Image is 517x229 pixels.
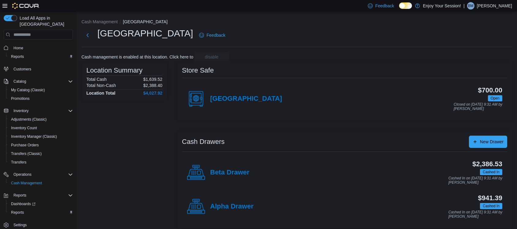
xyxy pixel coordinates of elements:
[81,54,193,59] p: Cash management is enabled at this location. Click here to
[9,116,49,123] a: Adjustments (Classic)
[6,115,75,124] button: Adjustments (Classic)
[9,133,59,140] a: Inventory Manager (Classic)
[182,138,225,145] h3: Cash Drawers
[11,181,42,186] span: Cash Management
[480,139,504,145] span: New Drawer
[6,158,75,167] button: Transfers
[11,107,73,114] span: Inventory
[9,141,73,149] span: Purchase Orders
[375,3,394,9] span: Feedback
[9,86,47,94] a: My Catalog (Classic)
[9,95,73,102] span: Promotions
[143,77,162,82] p: $1,639.52
[9,209,73,216] span: Reports
[478,87,502,94] h3: $700.00
[9,209,26,216] a: Reports
[11,44,73,51] span: Home
[6,124,75,132] button: Inventory Count
[11,210,24,215] span: Reports
[210,203,254,211] h4: Alpha Drawer
[205,54,218,60] span: disable
[11,143,39,148] span: Purchase Orders
[9,86,73,94] span: My Catalog (Classic)
[11,65,73,73] span: Customers
[11,151,42,156] span: Transfers (Classic)
[467,2,474,9] div: Bryan Muise
[12,3,40,9] img: Cova
[6,179,75,187] button: Cash Management
[9,179,73,187] span: Cash Management
[469,136,507,148] button: New Drawer
[123,19,168,24] button: [GEOGRAPHIC_DATA]
[13,46,23,51] span: Home
[206,32,225,38] span: Feedback
[81,29,94,41] button: Next
[1,65,75,73] button: Customers
[9,116,73,123] span: Adjustments (Classic)
[11,54,24,59] span: Reports
[11,78,28,85] button: Catalog
[480,169,502,175] span: Cashed In
[9,159,29,166] a: Transfers
[6,200,75,208] a: Dashboards
[9,150,73,157] span: Transfers (Classic)
[463,2,465,9] p: |
[11,96,30,101] span: Promotions
[399,2,412,9] input: Dark Mode
[6,149,75,158] button: Transfers (Classic)
[9,200,73,208] span: Dashboards
[11,117,47,122] span: Adjustments (Classic)
[9,124,40,132] a: Inventory Count
[9,141,41,149] a: Purchase Orders
[86,67,142,74] h3: Location Summary
[9,179,44,187] a: Cash Management
[6,86,75,94] button: My Catalog (Classic)
[97,27,193,39] h1: [GEOGRAPHIC_DATA]
[11,66,34,73] a: Customers
[13,172,32,177] span: Operations
[491,96,500,101] span: Open
[197,29,228,41] a: Feedback
[1,170,75,179] button: Operations
[9,159,73,166] span: Transfers
[468,2,474,9] span: BM
[1,191,75,200] button: Reports
[1,43,75,52] button: Home
[11,88,45,92] span: My Catalog (Classic)
[11,171,34,178] button: Operations
[11,160,26,165] span: Transfers
[143,83,162,88] p: $2,388.40
[448,176,502,185] p: Cashed In on [DATE] 9:31 AM by [PERSON_NAME]
[9,95,32,102] a: Promotions
[11,192,29,199] button: Reports
[11,78,73,85] span: Catalog
[11,192,73,199] span: Reports
[448,210,502,219] p: Cashed In on [DATE] 9:31 AM by [PERSON_NAME]
[1,107,75,115] button: Inventory
[454,103,502,111] p: Closed on [DATE] 9:31 AM by [PERSON_NAME]
[9,53,26,60] a: Reports
[6,132,75,141] button: Inventory Manager (Classic)
[480,203,502,209] span: Cashed In
[11,221,29,229] a: Settings
[13,67,31,72] span: Customers
[86,77,107,82] h6: Total Cash
[6,94,75,103] button: Promotions
[6,208,75,217] button: Reports
[11,171,73,178] span: Operations
[11,126,37,130] span: Inventory Count
[9,150,44,157] a: Transfers (Classic)
[11,221,73,229] span: Settings
[478,194,502,202] h3: $941.39
[6,141,75,149] button: Purchase Orders
[488,95,502,101] span: Open
[1,77,75,86] button: Catalog
[6,52,75,61] button: Reports
[86,91,115,96] h4: Location Total
[13,108,28,113] span: Inventory
[81,19,512,26] nav: An example of EuiBreadcrumbs
[143,91,162,96] h4: $4,027.92
[182,67,214,74] h3: Store Safe
[423,2,461,9] p: Enjoy Your Session!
